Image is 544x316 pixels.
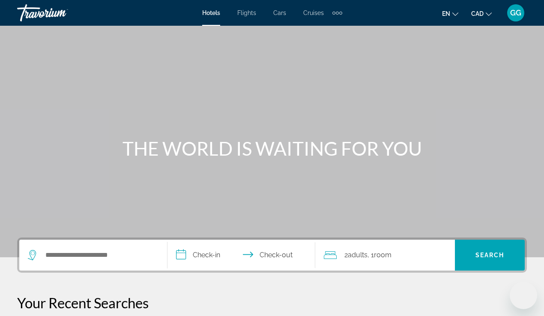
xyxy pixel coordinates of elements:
a: Cruises [303,9,324,16]
button: Check in and out dates [167,240,316,271]
span: GG [510,9,521,17]
button: User Menu [505,4,527,22]
a: Hotels [202,9,220,16]
a: Cars [273,9,286,16]
iframe: Bouton de lancement de la fenêtre de messagerie [510,282,537,309]
h1: THE WORLD IS WAITING FOR YOU [111,137,433,160]
button: Travelers: 2 adults, 0 children [315,240,455,271]
button: Search [455,240,525,271]
a: Flights [237,9,256,16]
span: Room [374,251,392,259]
button: Extra navigation items [332,6,342,20]
p: Your Recent Searches [17,294,527,311]
span: Adults [348,251,368,259]
a: Travorium [17,2,103,24]
span: Search [475,252,505,259]
span: CAD [471,10,484,17]
span: 2 [344,249,368,261]
button: Change language [442,7,458,20]
span: en [442,10,450,17]
button: Change currency [471,7,492,20]
div: Search widget [19,240,525,271]
span: , 1 [368,249,392,261]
